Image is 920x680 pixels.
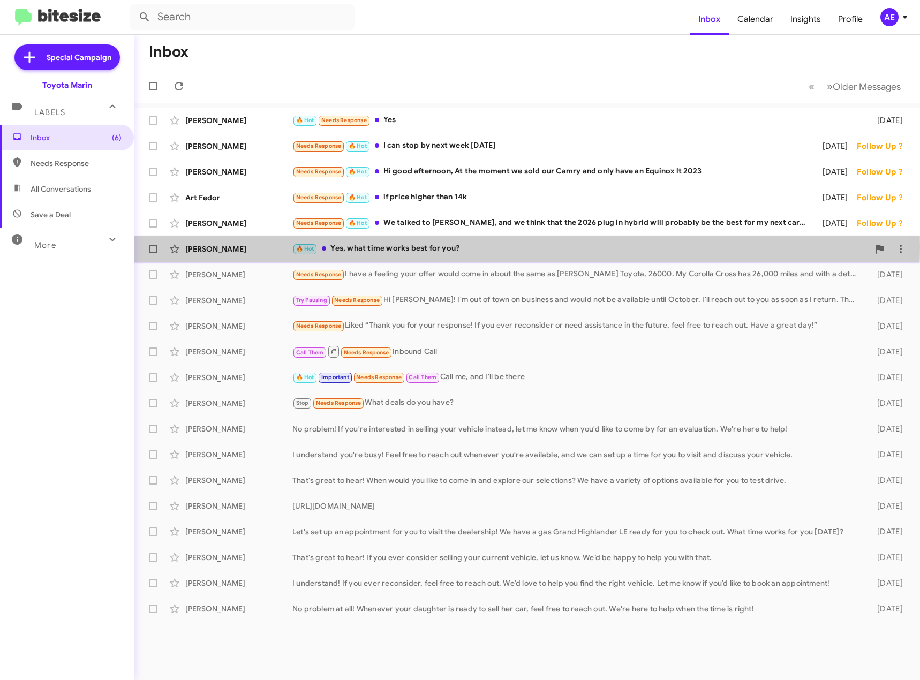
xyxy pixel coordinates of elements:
span: Needs Response [31,158,122,169]
div: [DATE] [862,372,911,383]
span: 🔥 Hot [349,168,367,175]
div: Yes, what time works best for you? [292,243,869,255]
span: Needs Response [296,322,342,329]
a: Inbox [690,4,729,35]
div: Follow Up ? [857,167,911,177]
div: No problem! If you're interested in selling your vehicle instead, let me know when you'd like to ... [292,424,862,434]
div: Inbound Call [292,345,862,358]
div: AE [880,8,899,26]
div: Liked “Thank you for your response! If you ever reconsider or need assistance in the future, feel... [292,320,862,332]
div: I have a feeling your offer would come in about the same as [PERSON_NAME] Toyota, 26000. My Corol... [292,268,862,281]
div: Hi good afternoon, At the moment we sold our Camry and only have an Equinox lt 2023 [292,165,811,178]
span: Stop [296,399,309,406]
span: Needs Response [296,194,342,201]
span: Older Messages [833,81,901,93]
div: [DATE] [811,218,857,229]
a: Special Campaign [14,44,120,70]
div: [DATE] [862,603,911,614]
div: [PERSON_NAME] [185,167,292,177]
div: [DATE] [862,552,911,563]
div: [PERSON_NAME] [185,244,292,254]
div: [DATE] [862,115,911,126]
span: Needs Response [296,220,342,226]
div: I understand you're busy! Feel free to reach out whenever you're available, and we can set up a t... [292,449,862,460]
span: More [34,240,56,250]
span: Call Them [409,374,436,381]
div: [PERSON_NAME] [185,603,292,614]
span: Special Campaign [47,52,111,63]
a: Profile [829,4,871,35]
div: [DATE] [862,501,911,511]
a: Calendar [729,4,782,35]
span: Inbox [31,132,122,143]
span: All Conversations [31,184,91,194]
div: Yes [292,114,862,126]
span: Save a Deal [31,209,71,220]
div: That's great to hear! If you ever consider selling your current vehicle, let us know. We’d be hap... [292,552,862,563]
div: I can stop by next week [DATE] [292,140,811,152]
div: Hi [PERSON_NAME]! I'm out of town on business and would not be available until October. I'll reac... [292,294,862,306]
span: 🔥 Hot [296,374,314,381]
div: Let's set up an appointment for you to visit the dealership! We have a gas Grand Highlander LE re... [292,526,862,537]
div: Art Fedor [185,192,292,203]
span: 🔥 Hot [349,142,367,149]
span: Needs Response [344,349,389,356]
span: Needs Response [356,374,402,381]
button: Previous [802,75,821,97]
div: [URL][DOMAIN_NAME] [292,501,862,511]
div: Toyota Marin [42,80,92,90]
div: [DATE] [811,141,857,152]
div: [PERSON_NAME] [185,141,292,152]
div: [PERSON_NAME] [185,449,292,460]
div: [DATE] [862,295,911,306]
nav: Page navigation example [803,75,907,97]
span: « [809,80,815,93]
div: Follow Up ? [857,192,911,203]
div: [DATE] [862,449,911,460]
div: We talked to [PERSON_NAME], and we think that the 2026 plug in hybrid will probably be the best f... [292,217,811,229]
div: if price higher than 14k [292,191,811,203]
div: Call me, and I'll be there [292,371,862,383]
div: [DATE] [862,424,911,434]
a: Insights [782,4,829,35]
span: 🔥 Hot [349,220,367,226]
div: I understand! If you ever reconsider, feel free to reach out. We’d love to help you find the righ... [292,578,862,588]
button: AE [871,8,908,26]
span: (6) [112,132,122,143]
div: [PERSON_NAME] [185,115,292,126]
span: Needs Response [316,399,361,406]
div: What deals do you have? [292,397,862,409]
span: 🔥 Hot [296,117,314,124]
div: [PERSON_NAME] [185,372,292,383]
input: Search [130,4,355,30]
div: [PERSON_NAME] [185,501,292,511]
div: [PERSON_NAME] [185,424,292,434]
div: No problem at all! Whenever your daughter is ready to sell her car, feel free to reach out. We're... [292,603,862,614]
div: [DATE] [811,192,857,203]
div: [PERSON_NAME] [185,218,292,229]
span: Needs Response [296,168,342,175]
span: 🔥 Hot [296,245,314,252]
div: [DATE] [811,167,857,177]
div: [DATE] [862,398,911,409]
div: [DATE] [862,269,911,280]
div: [DATE] [862,526,911,537]
button: Next [820,75,907,97]
div: That's great to hear! When would you like to come in and explore our selections? We have a variet... [292,475,862,486]
div: [PERSON_NAME] [185,526,292,537]
div: [DATE] [862,346,911,357]
div: [PERSON_NAME] [185,398,292,409]
div: [PERSON_NAME] [185,295,292,306]
div: [PERSON_NAME] [185,346,292,357]
div: [PERSON_NAME] [185,578,292,588]
div: [PERSON_NAME] [185,269,292,280]
div: Follow Up ? [857,141,911,152]
span: Call Them [296,349,324,356]
div: [DATE] [862,578,911,588]
span: Needs Response [334,297,380,304]
span: Needs Response [296,271,342,278]
span: » [827,80,833,93]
